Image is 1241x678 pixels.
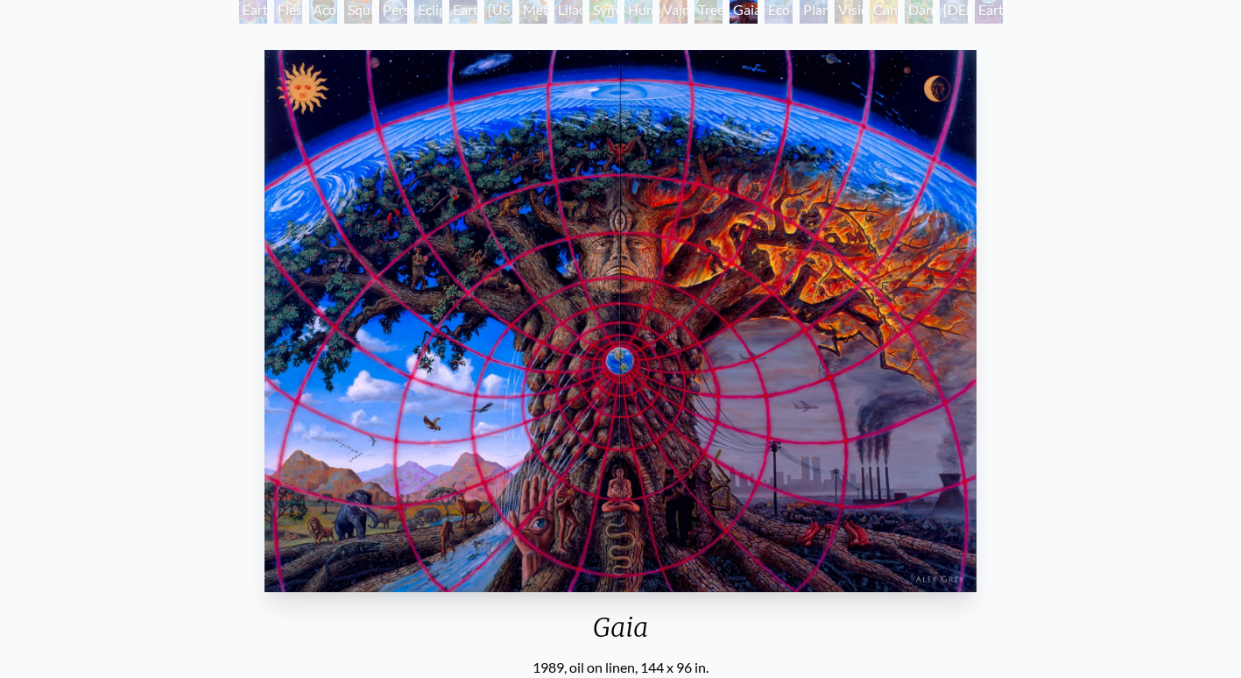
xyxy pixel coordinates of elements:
img: Gaia-1989-Alex-Grey-watermarked.jpg [264,50,977,592]
div: 1989, oil on linen, 144 x 96 in. [257,657,984,678]
div: Gaia [257,611,984,657]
